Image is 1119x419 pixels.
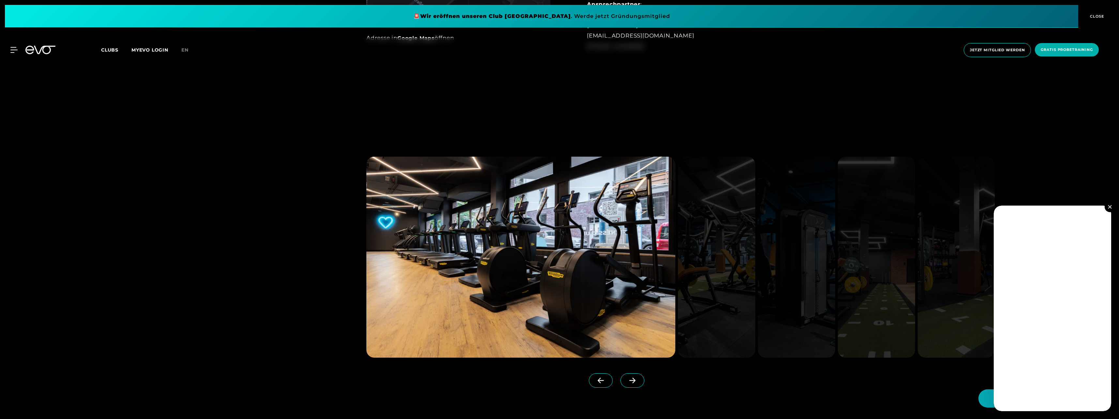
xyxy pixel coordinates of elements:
[970,47,1025,53] span: Jetzt Mitglied werden
[918,157,995,358] img: evofitness
[962,43,1033,57] a: Jetzt Mitglied werden
[1108,205,1111,209] img: close.svg
[181,47,189,53] span: en
[678,157,755,358] img: evofitness
[131,47,168,53] a: MYEVO LOGIN
[758,157,835,358] img: evofitness
[1078,5,1114,28] button: CLOSE
[101,47,131,53] a: Clubs
[1033,43,1101,57] a: Gratis Probetraining
[1041,47,1093,53] span: Gratis Probetraining
[101,47,118,53] span: Clubs
[1088,13,1104,19] span: CLOSE
[181,46,196,54] a: en
[978,389,1106,408] button: Hallo Athlet! Was möchtest du tun?
[366,157,675,358] img: evofitness
[838,157,915,358] img: evofitness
